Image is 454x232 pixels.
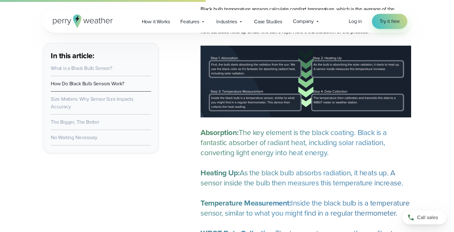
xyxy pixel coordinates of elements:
[137,15,175,28] a: How it Works
[254,18,282,25] span: Case Studies
[402,211,446,224] a: Call sales
[51,118,99,126] a: The Bigger, The Better
[380,18,400,25] span: Try it free
[249,15,288,28] a: Case Studies
[201,46,411,117] img: Black Bulb Sensor
[51,80,124,87] a: How Do Black Bulb Sensors Work?
[142,18,170,25] span: How it Works
[201,167,240,178] strong: Heating Up:
[417,214,438,221] span: Call sales
[293,18,314,25] span: Company
[216,18,237,25] span: Industries
[372,14,407,29] a: Try it free
[349,18,362,25] a: Log in
[180,18,199,25] span: Features
[201,197,291,209] strong: Temperature Measurement:
[51,65,112,72] a: What is a Black Bulb Sensor?
[201,127,239,138] strong: Absorption:
[51,95,133,110] a: Size Matters: Why Sensor Size Impacts Accuracy
[51,134,97,141] a: No Waiting Necessary
[201,5,411,36] p: Black bulb temperature sensors calculate comfort temperature, which is the average of the conduct...
[51,51,151,61] h3: In this article:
